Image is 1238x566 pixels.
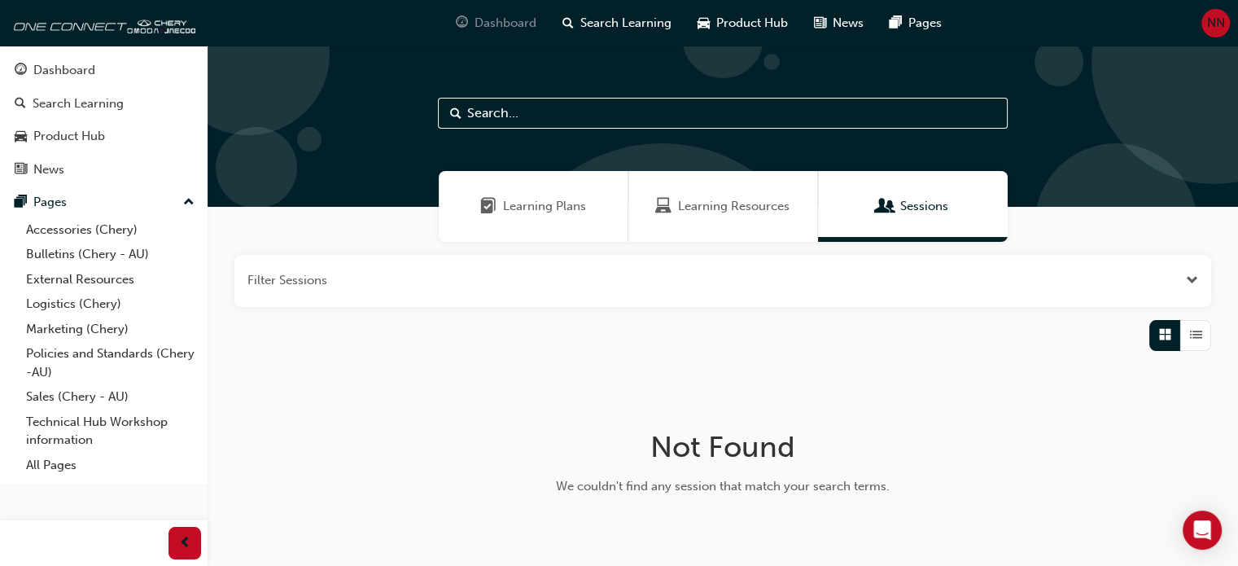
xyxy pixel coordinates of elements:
a: Learning PlansLearning Plans [439,171,628,242]
a: External Resources [20,267,201,292]
button: Pages [7,187,201,217]
a: SessionsSessions [818,171,1008,242]
span: guage-icon [15,64,27,78]
a: Dashboard [7,55,201,86]
span: Pages [908,14,942,33]
div: We couldn't find any session that match your search terms. [465,477,981,496]
span: prev-icon [179,533,191,554]
a: Learning ResourcesLearning Resources [628,171,818,242]
span: News [833,14,864,33]
a: Technical Hub Workshop information [20,410,201,453]
div: Dashboard [33,61,95,80]
span: Grid [1159,326,1171,344]
a: search-iconSearch Learning [549,7,685,40]
a: Policies and Standards (Chery -AU) [20,341,201,384]
span: Learning Resources [655,197,671,216]
a: pages-iconPages [877,7,955,40]
span: Sessions [877,197,894,216]
span: Product Hub [716,14,788,33]
a: Logistics (Chery) [20,292,201,317]
button: NN [1201,9,1230,37]
h1: Not Found [465,429,981,465]
span: Learning Plans [480,197,497,216]
span: news-icon [15,163,27,178]
img: oneconnect [8,7,195,39]
button: Open the filter [1186,271,1198,290]
span: Search Learning [580,14,671,33]
span: pages-icon [890,13,902,33]
span: Search [450,104,462,123]
div: Search Learning [33,94,124,113]
a: News [7,155,201,185]
span: news-icon [814,13,826,33]
a: guage-iconDashboard [443,7,549,40]
span: Sessions [900,197,948,216]
a: news-iconNews [801,7,877,40]
a: car-iconProduct Hub [685,7,801,40]
span: car-icon [15,129,27,144]
a: Sales (Chery - AU) [20,384,201,410]
a: Bulletins (Chery - AU) [20,242,201,267]
div: Pages [33,193,67,212]
span: up-icon [183,192,195,213]
span: search-icon [562,13,574,33]
a: Accessories (Chery) [20,217,201,243]
span: pages-icon [15,195,27,210]
span: List [1190,326,1202,344]
span: Dashboard [475,14,536,33]
button: DashboardSearch LearningProduct HubNews [7,52,201,187]
span: car-icon [698,13,710,33]
a: Marketing (Chery) [20,317,201,342]
span: Learning Plans [503,197,586,216]
span: Learning Resources [678,197,790,216]
span: NN [1207,14,1225,33]
a: Search Learning [7,89,201,119]
a: All Pages [20,453,201,478]
span: guage-icon [456,13,468,33]
span: search-icon [15,97,26,112]
div: News [33,160,64,179]
div: Product Hub [33,127,105,146]
a: Product Hub [7,121,201,151]
div: Open Intercom Messenger [1183,511,1222,550]
input: Search... [438,98,1008,129]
